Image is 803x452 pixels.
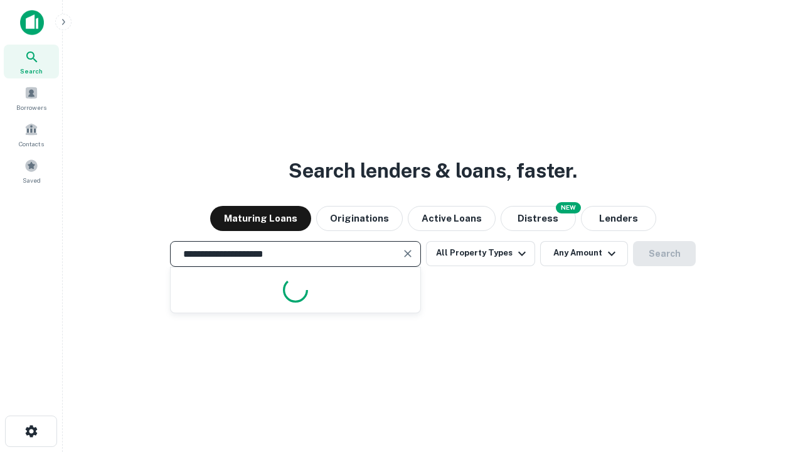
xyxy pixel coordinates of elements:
button: Any Amount [540,241,628,266]
button: Active Loans [408,206,496,231]
button: All Property Types [426,241,535,266]
button: Clear [399,245,417,262]
span: Search [20,66,43,76]
a: Borrowers [4,81,59,115]
span: Contacts [19,139,44,149]
span: Saved [23,175,41,185]
button: Maturing Loans [210,206,311,231]
div: NEW [556,202,581,213]
img: capitalize-icon.png [20,10,44,35]
span: Borrowers [16,102,46,112]
a: Saved [4,154,59,188]
a: Contacts [4,117,59,151]
button: Lenders [581,206,656,231]
a: Search [4,45,59,78]
h3: Search lenders & loans, faster. [289,156,577,186]
button: Originations [316,206,403,231]
iframe: Chat Widget [740,352,803,412]
button: Search distressed loans with lien and other non-mortgage details. [501,206,576,231]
